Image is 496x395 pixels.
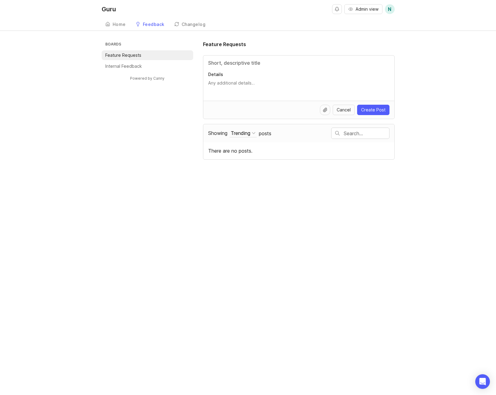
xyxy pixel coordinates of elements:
button: Showing [230,129,257,137]
div: Changelog [182,22,206,27]
div: Home [113,22,126,27]
button: Notifications [332,4,342,14]
p: Details [208,71,389,78]
span: Showing [208,130,227,136]
a: Home [102,18,129,31]
button: Admin view [344,4,382,14]
p: Feature Requests [105,52,141,58]
span: Create Post [361,107,386,113]
div: Trending [231,130,250,136]
span: N [388,5,391,13]
p: Internal Feedback [105,63,142,69]
div: Feedback [143,22,165,27]
h3: Boards [104,41,193,49]
span: posts [259,130,271,137]
span: Cancel [337,107,351,113]
div: Open Intercom Messenger [475,374,490,389]
button: Create Post [357,105,389,115]
span: Admin view [356,6,378,12]
a: Feedback [132,18,168,31]
h1: Feature Requests [203,41,246,48]
a: Feature Requests [102,50,193,60]
textarea: Details [208,80,389,92]
a: Changelog [171,18,209,31]
div: There are no posts. [203,142,394,159]
button: Cancel [333,105,355,115]
a: Internal Feedback [102,61,193,71]
div: Guru [102,6,116,12]
input: Title [208,59,389,67]
input: Search… [344,130,389,137]
a: Powered by Canny [129,75,165,82]
button: N [385,4,395,14]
